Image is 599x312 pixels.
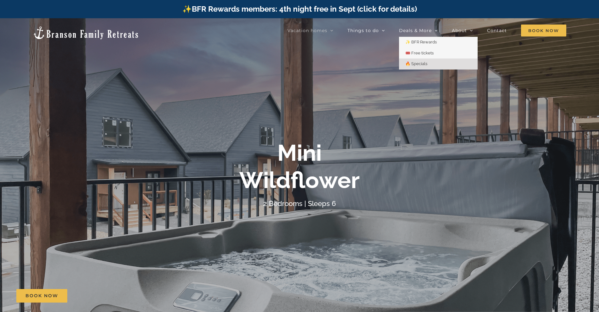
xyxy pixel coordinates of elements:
a: Contact [487,24,507,37]
a: Book Now [16,289,67,303]
span: 🎟️ Free tickets [405,51,434,55]
span: Book Now [25,293,58,298]
span: ✨ BFR Rewards [405,40,437,44]
nav: Main Menu [287,24,566,37]
a: ✨ BFR Rewards [399,37,478,48]
span: About [452,28,467,33]
a: About [452,24,473,37]
span: Book Now [521,25,566,36]
a: ✨BFR Rewards members: 4th night free in Sept (click for details) [182,4,417,14]
a: 🔥 Specials [399,58,478,70]
span: 🔥 Specials [405,61,427,66]
b: Mini Wildflower [239,139,360,193]
a: Things to do [347,24,385,37]
a: Vacation homes [287,24,333,37]
h4: 2 Bedrooms | Sleeps 6 [263,199,336,208]
span: Deals & More [399,28,432,33]
a: Deals & More [399,24,438,37]
span: Contact [487,28,507,33]
span: Things to do [347,28,379,33]
a: 🎟️ Free tickets [399,48,478,59]
img: Branson Family Retreats Logo [33,26,139,40]
span: Vacation homes [287,28,327,33]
